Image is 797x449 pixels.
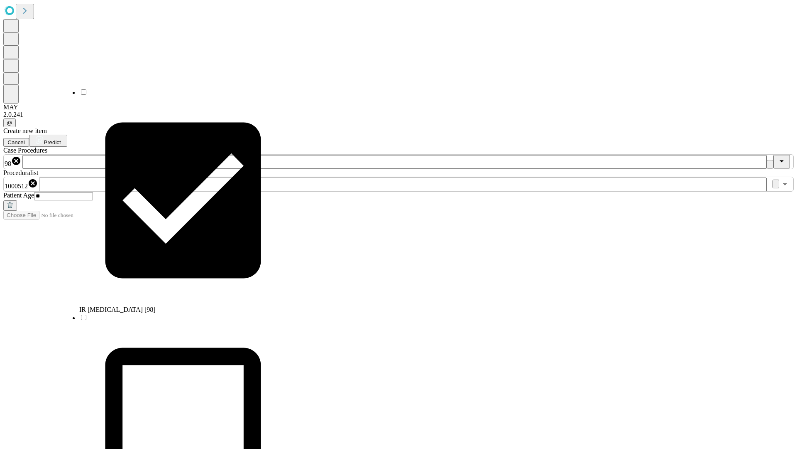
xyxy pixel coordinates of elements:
span: 98 [5,160,11,167]
span: 1000512 [5,183,28,190]
span: @ [7,120,12,126]
button: Predict [29,135,67,147]
button: Clear [773,180,779,188]
span: Predict [44,139,61,146]
div: MAY [3,104,794,111]
span: Proceduralist [3,169,38,176]
button: @ [3,118,16,127]
span: Create new item [3,127,47,134]
div: 2.0.241 [3,111,794,118]
button: Clear [767,160,773,169]
button: Open [779,178,791,190]
div: 98 [5,156,21,168]
span: Cancel [7,139,25,146]
span: IR [MEDICAL_DATA] [98] [79,306,156,313]
span: Scheduled Procedure [3,147,47,154]
button: Cancel [3,138,29,147]
button: Close [773,155,790,169]
div: 1000512 [5,178,38,190]
span: Patient Age [3,192,34,199]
